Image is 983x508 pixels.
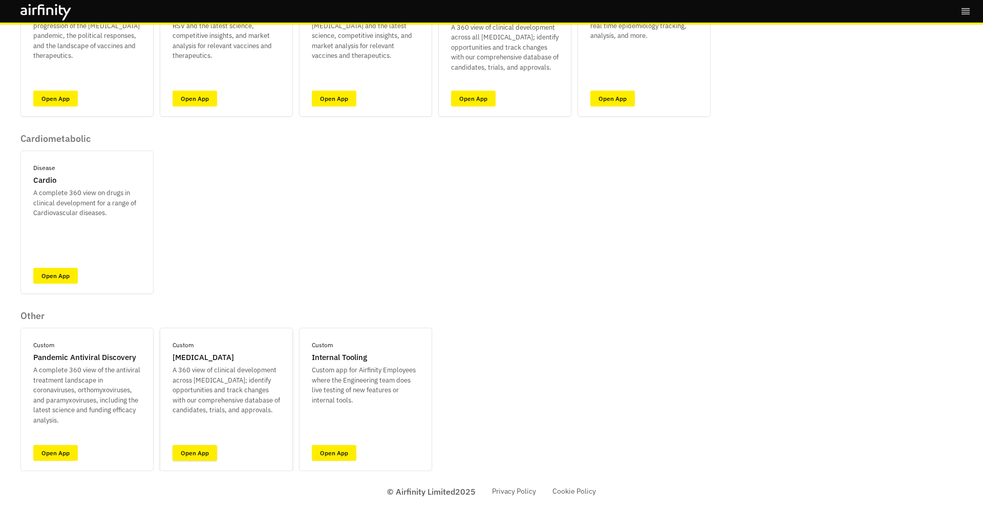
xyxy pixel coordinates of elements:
p: Custom [173,341,194,350]
p: Cardiometabolic [20,133,154,144]
a: Open App [173,91,217,107]
p: © Airfinity Limited 2025 [387,485,476,498]
a: Cookie Policy [552,486,596,497]
p: A complete 360 view on [MEDICAL_DATA] and the latest science, competitive insights, and market an... [312,11,419,61]
p: Custom [312,341,333,350]
a: Open App [312,91,356,107]
p: Monitor pathogenic threats with real time epidemiology tracking, analysis, and more. [590,11,698,41]
p: A complete 360 view on seasonal RSV and the latest science, competitive insights, and market anal... [173,11,280,61]
a: Open App [312,445,356,461]
p: Custom [33,341,54,350]
a: Open App [33,91,78,107]
p: A 360 view of clinical development across all [MEDICAL_DATA]; identify opportunities and track ch... [451,23,559,73]
p: [MEDICAL_DATA] [173,352,234,364]
p: A complete 360 view on the progression of the [MEDICAL_DATA] pandemic, the political responses, a... [33,11,141,61]
p: Cardio [33,175,56,186]
p: A 360 view of clinical development across [MEDICAL_DATA]; identify opportunities and track change... [173,365,280,415]
p: Internal Tooling [312,352,367,364]
a: Privacy Policy [492,486,536,497]
a: Open App [33,268,78,284]
p: Disease [33,163,55,173]
a: Open App [33,445,78,461]
a: Open App [451,91,496,107]
p: Custom app for Airfinity Employees where the Engineering team does live testing of new features o... [312,365,419,405]
p: Other [20,310,432,322]
p: Pandemic Antiviral Discovery [33,352,136,364]
p: A complete 360 view on drugs in clinical development for a range of Cardiovascular diseases. [33,188,141,218]
a: Open App [173,445,217,461]
p: A complete 360 view of the antiviral treatment landscape in coronaviruses, orthomyxoviruses, and ... [33,365,141,425]
a: Open App [590,91,635,107]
